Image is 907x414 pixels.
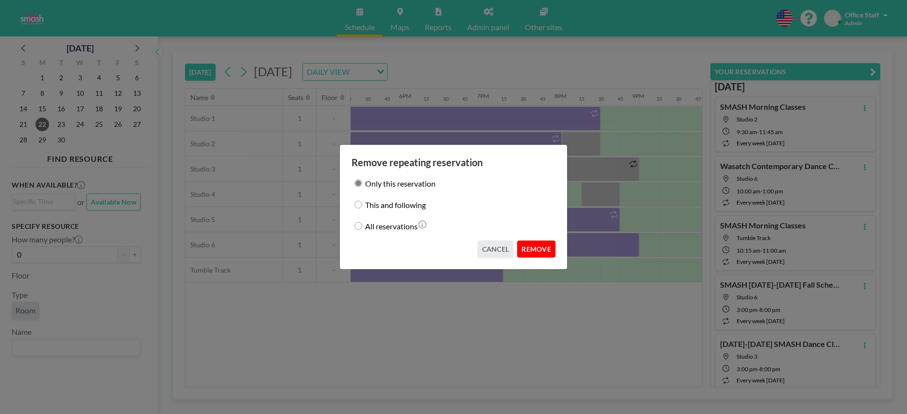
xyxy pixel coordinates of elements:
label: Only this reservation [365,176,436,190]
label: All reservations [365,219,418,233]
h3: Remove repeating reservation [352,156,555,169]
label: This and following [365,198,426,211]
button: REMOVE [517,241,555,258]
button: CANCEL [478,241,514,258]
